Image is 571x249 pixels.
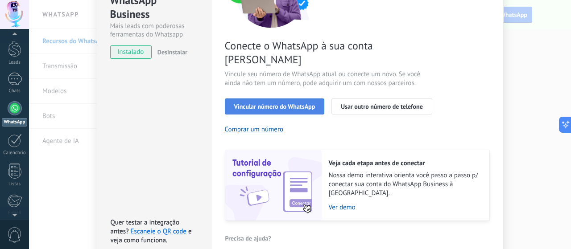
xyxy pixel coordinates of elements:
[225,39,437,66] span: Conecte o WhatsApp à sua conta [PERSON_NAME]
[329,203,480,212] a: Ver demo
[329,159,480,167] h2: Veja cada etapa antes de conectar
[225,98,325,114] button: Vincular número do WhatsApp
[329,171,480,198] span: Nossa demo interativa orienta você passo a passo p/ conectar sua conta do WhatsApp Business à [GE...
[225,232,272,245] button: Precisa de ajuda?
[154,45,187,59] button: Desinstalar
[2,150,28,156] div: Calendário
[111,227,192,245] span: e veja como funciona.
[234,103,315,110] span: Vincular número do WhatsApp
[2,118,27,127] div: WhatsApp
[225,70,437,88] span: Vincule seu número de WhatsApp atual ou conecte um novo. Se você ainda não tem um número, pode ad...
[331,98,432,114] button: Usar outro número de telefone
[341,103,423,110] span: Usar outro número de telefone
[111,45,151,59] span: instalado
[2,88,28,94] div: Chats
[2,181,28,187] div: Listas
[225,235,271,241] span: Precisa de ajuda?
[131,227,186,236] a: Escaneie o QR code
[157,48,187,56] span: Desinstalar
[225,125,284,134] button: Comprar um número
[111,218,179,236] span: Quer testar a integração antes?
[2,60,28,65] div: Leads
[110,22,198,39] div: Mais leads com poderosas ferramentas do Whatsapp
